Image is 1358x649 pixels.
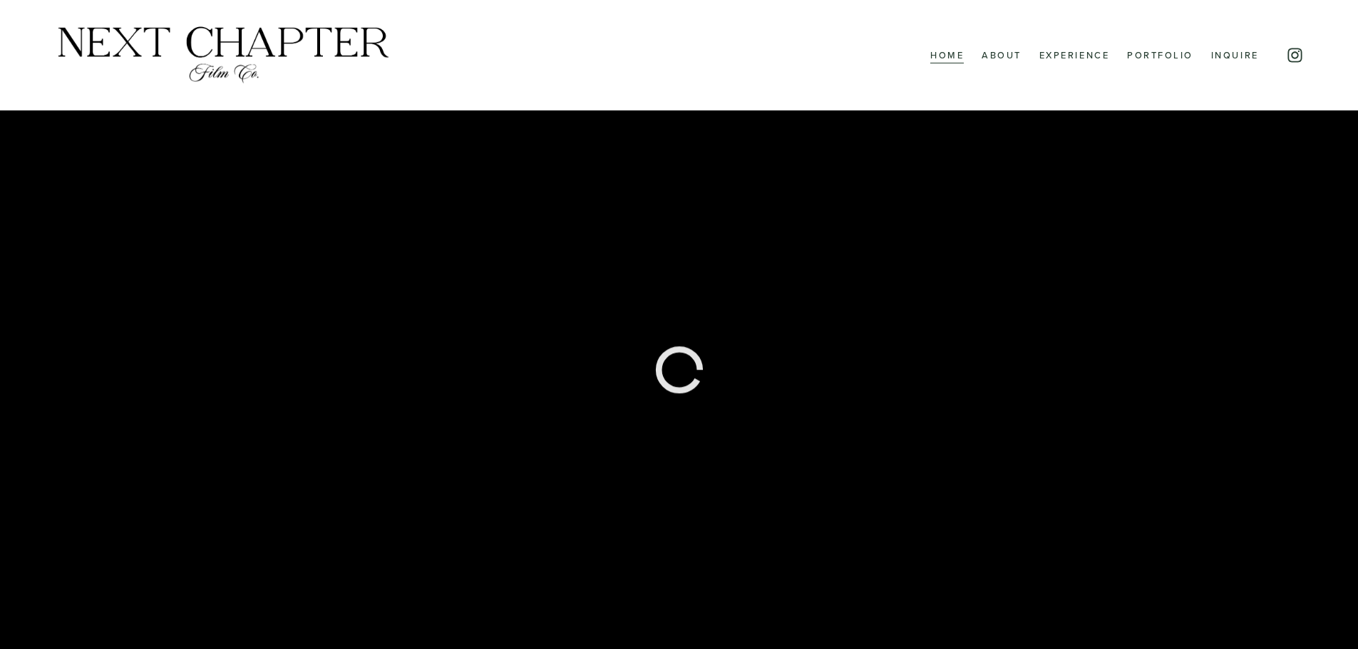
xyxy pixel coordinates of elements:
[982,46,1022,64] a: About
[1211,46,1259,64] a: Inquire
[1039,46,1110,64] a: Experience
[930,46,964,64] a: Home
[54,24,393,85] img: Next Chapter Film Co.
[1127,46,1193,64] a: Portfolio
[1286,46,1304,64] a: Instagram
